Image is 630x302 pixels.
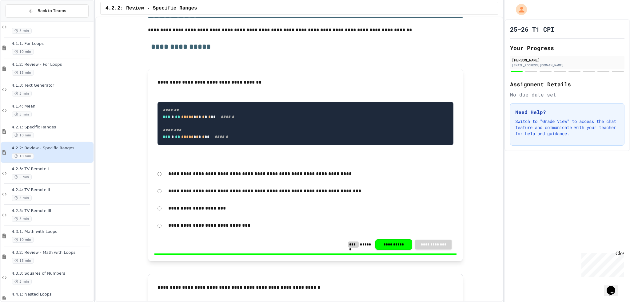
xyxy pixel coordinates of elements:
span: 5 min [12,28,32,34]
span: Back to Teams [38,8,66,14]
span: 4.1.3: Text Generator [12,83,92,88]
span: 5 min [12,91,32,96]
span: 5 min [12,216,32,222]
span: 15 min [12,70,34,76]
h2: Assignment Details [510,80,624,88]
span: 15 min [12,258,34,264]
div: Chat with us now!Close [2,2,42,39]
h3: Need Help? [515,108,619,116]
span: 4.2.5: TV Remote III [12,208,92,214]
span: 5 min [12,195,32,201]
span: 4.2.2: Review - Specific Ranges [106,5,197,12]
span: 4.1.2: Review - For Loops [12,62,92,67]
span: 4.3.2: Review - Math with Loops [12,250,92,255]
span: 4.2.4: TV Remote II [12,187,92,193]
span: 5 min [12,279,32,284]
span: 10 min [12,237,34,243]
span: 4.4.1: Nested Loops [12,292,92,297]
span: 4.2.2: Review - Specific Ranges [12,146,92,151]
span: 4.1.4: Mean [12,104,92,109]
iframe: chat widget [604,277,624,296]
h1: 25-26 T1 CPI [510,25,554,33]
div: No due date set [510,91,624,98]
h2: Your Progress [510,44,624,52]
span: 5 min [12,174,32,180]
iframe: chat widget [579,251,624,277]
span: 4.2.1: Specific Ranges [12,125,92,130]
div: My Account [509,2,528,17]
span: 10 min [12,49,34,55]
span: 4.2.3: TV Remote I [12,167,92,172]
span: 4.3.3: Squares of Numbers [12,271,92,276]
span: 4.3.1: Math with Loops [12,229,92,234]
p: Switch to "Grade View" to access the chat feature and communicate with your teacher for help and ... [515,118,619,137]
div: [EMAIL_ADDRESS][DOMAIN_NAME] [512,63,623,68]
span: 10 min [12,132,34,138]
span: 10 min [12,153,34,159]
div: [PERSON_NAME] [512,57,623,63]
span: 4.1.1: For Loops [12,41,92,46]
span: 5 min [12,112,32,117]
